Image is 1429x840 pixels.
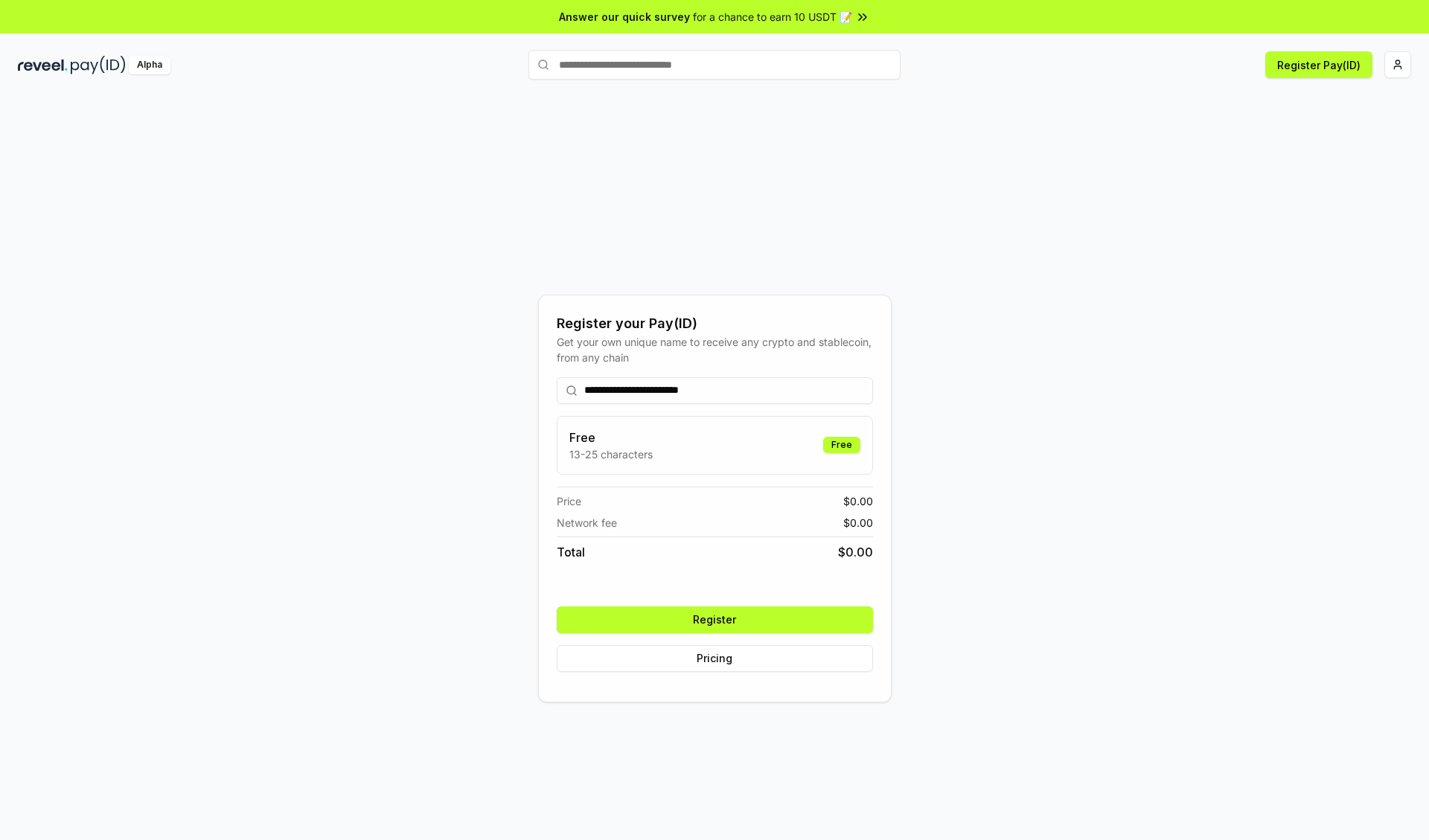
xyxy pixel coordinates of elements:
[823,437,860,453] div: Free
[18,56,68,74] img: reveel_dark
[557,543,585,561] span: Total
[557,645,873,672] button: Pricing
[693,9,852,25] span: for a chance to earn 10 USDT 📝
[557,515,617,530] span: Network fee
[569,446,653,462] p: 13-25 characters
[843,493,873,509] span: $ 0.00
[71,56,126,74] img: pay_id
[843,515,873,530] span: $ 0.00
[838,543,873,561] span: $ 0.00
[559,9,690,25] span: Answer our quick survey
[569,429,653,446] h3: Free
[557,493,581,509] span: Price
[557,334,873,365] div: Get your own unique name to receive any crypto and stablecoin, from any chain
[557,313,873,334] div: Register your Pay(ID)
[129,56,170,74] div: Alpha
[1265,51,1372,78] button: Register Pay(ID)
[557,606,873,633] button: Register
